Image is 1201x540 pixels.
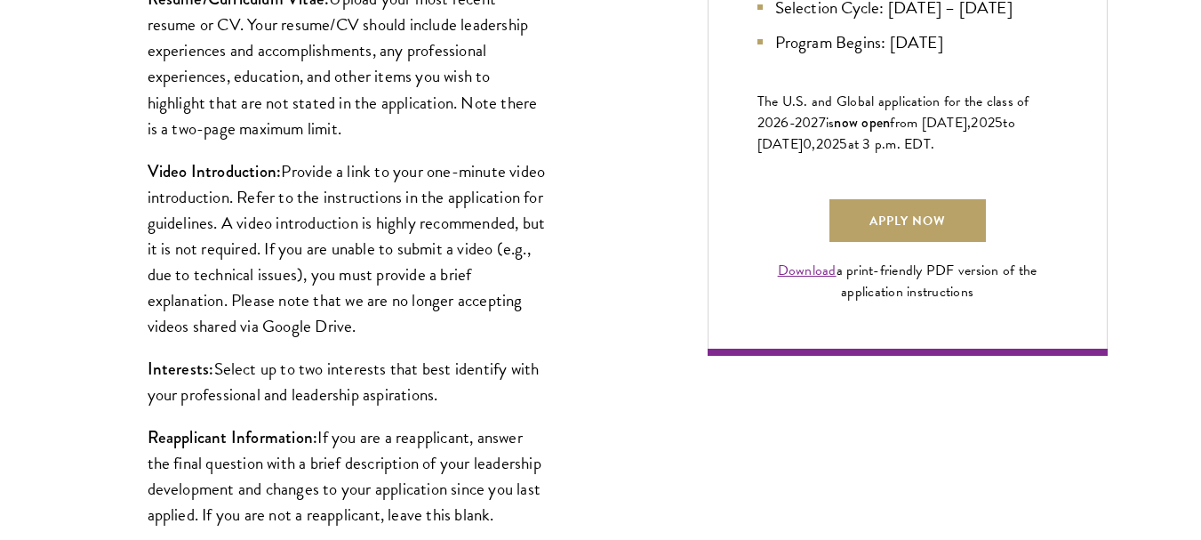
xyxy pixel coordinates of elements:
[148,356,548,407] p: Select up to two interests that best identify with your professional and leadership aspirations.
[778,260,837,281] a: Download
[757,29,1058,55] li: Program Begins: [DATE]
[812,133,815,155] span: ,
[890,112,971,133] span: from [DATE],
[148,424,548,528] p: If you are a reapplicant, answer the final question with a brief description of your leadership d...
[819,112,826,133] span: 7
[148,159,282,183] strong: Video Introduction:
[826,112,835,133] span: is
[757,112,1015,155] span: to [DATE]
[757,260,1058,302] div: a print-friendly PDF version of the application instructions
[816,133,840,155] span: 202
[148,425,318,449] strong: Reapplicant Information:
[848,133,935,155] span: at 3 p.m. EDT.
[971,112,995,133] span: 202
[839,133,847,155] span: 5
[757,91,1029,133] span: The U.S. and Global application for the class of 202
[148,158,548,339] p: Provide a link to your one-minute video introduction. Refer to the instructions in the applicatio...
[834,112,890,133] span: now open
[781,112,789,133] span: 6
[789,112,819,133] span: -202
[803,133,812,155] span: 0
[829,199,986,242] a: Apply Now
[995,112,1003,133] span: 5
[148,357,214,381] strong: Interests:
